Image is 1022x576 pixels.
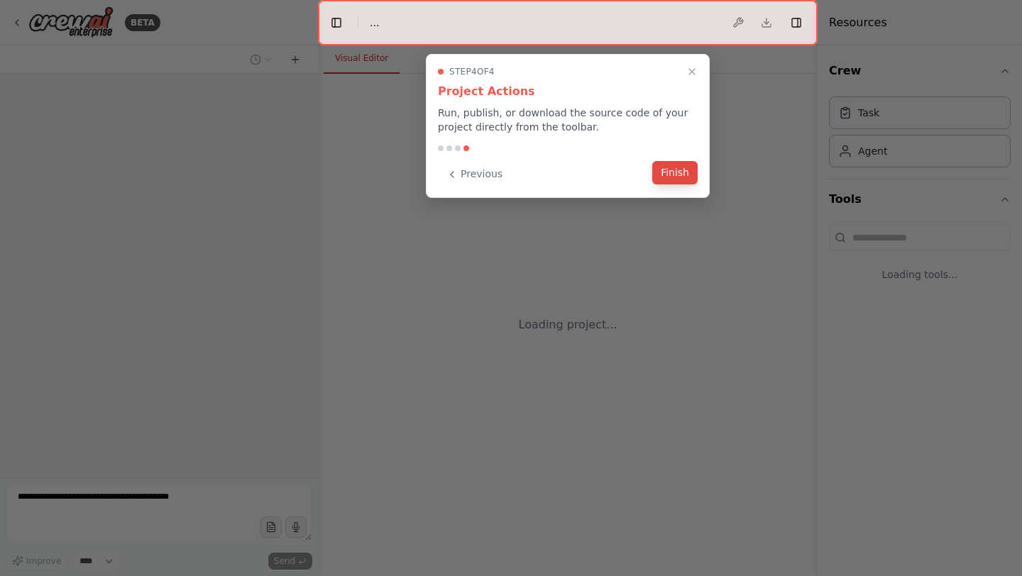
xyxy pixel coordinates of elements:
[438,162,511,186] button: Previous
[326,13,346,33] button: Hide left sidebar
[652,161,698,184] button: Finish
[683,63,700,80] button: Close walkthrough
[438,83,698,100] h3: Project Actions
[449,66,495,77] span: Step 4 of 4
[438,106,698,134] p: Run, publish, or download the source code of your project directly from the toolbar.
